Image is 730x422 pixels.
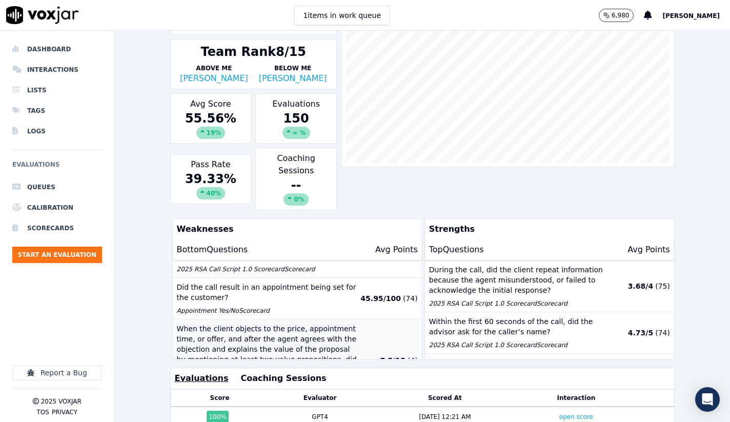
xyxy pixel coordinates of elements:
a: Queues [12,177,102,197]
p: Top Questions [429,244,484,256]
p: 4.73 / 5 [628,328,653,338]
button: Scored At [428,394,462,402]
div: Avg Score [170,93,252,144]
button: When the client objects to the price, appointment time, or offer, and after the agent agrees with... [173,319,422,402]
a: Interactions [12,59,102,80]
p: ( 4 ) [408,355,418,366]
button: TOS [36,408,49,416]
a: Tags [12,101,102,121]
p: Strengths [425,219,670,239]
p: 7.5 / 15 [380,355,405,366]
p: Did the call result in an appointment being set for the customer? [177,282,358,303]
p: When the client objects to the price, appointment time, or offer, and after the agent agrees with... [177,324,358,385]
button: Start an Evaluation [12,247,102,263]
a: [PERSON_NAME] [180,73,248,83]
h6: Evaluations [12,158,102,177]
p: Below Me [253,64,332,72]
img: voxjar logo [6,6,79,24]
a: open score [559,413,593,420]
div: Coaching Sessions [255,148,337,210]
div: GPT4 [312,413,328,421]
p: Weaknesses [173,219,418,239]
div: ∞ % [282,127,310,139]
p: Avg Points [627,244,670,256]
span: [PERSON_NAME] [662,12,720,19]
div: 39.33 % [175,171,247,199]
div: 55.56 % [175,110,247,139]
p: Avg Points [375,244,418,256]
div: 19 % [196,127,226,139]
p: Bottom Questions [177,244,248,256]
div: Pass Rate [170,154,252,204]
button: 6,980 [599,9,634,22]
p: Appointment Yes/No Scorecard [177,307,358,315]
button: When the agent is confirming or scheduling an appointment, did the agent explicitly confirm or ve... [425,354,674,416]
a: Lists [12,80,102,101]
p: When the agent is confirming or scheduling an appointment, did the agent explicitly confirm or ve... [429,358,610,399]
button: Within the first 60 seconds of the call, did the advisor ask for the caller’s name? 2025 RSA Call... [425,312,674,354]
a: Scorecards [12,218,102,238]
button: During the call, did the client repeat information because the agent misunderstood, or failed to ... [425,260,674,312]
p: 3.68 / 4 [628,281,653,291]
button: [PERSON_NAME] [662,9,730,22]
div: Open Intercom Messenger [695,387,720,412]
a: [PERSON_NAME] [259,73,327,83]
p: 45.95 / 100 [360,293,401,304]
button: Coaching Sessions [240,372,326,385]
a: Calibration [12,197,102,218]
p: 6,980 [612,11,629,19]
button: Score [210,394,230,402]
button: 1items in work queue [294,6,390,25]
div: 0% [283,193,308,206]
div: Evaluations [255,93,337,144]
a: Dashboard [12,39,102,59]
p: During the call, did the client repeat information because the agent misunderstood, or failed to ... [429,265,610,295]
p: ( 74 ) [403,293,418,304]
p: 2025 RSA Call Script 1.0 Scorecard Scorecard [429,341,610,349]
p: 2025 Voxjar [41,397,82,406]
p: ( 75 ) [655,281,670,291]
button: Interaction [557,394,596,402]
button: Evaluator [303,394,337,402]
p: Within the first 60 seconds of the call, did the advisor ask for the caller’s name? [429,316,610,337]
button: Did the call result in an appointment being set for the customer? Appointment Yes/NoScorecard 45.... [173,278,422,319]
button: Evaluations [175,372,229,385]
p: 2025 RSA Call Script 1.0 Scorecard Scorecard [177,265,358,273]
p: 2025 RSA Call Script 1.0 Scorecard Scorecard [429,299,610,308]
button: 6,980 [599,9,644,22]
button: Report a Bug [12,365,102,380]
p: Above Me [175,64,254,72]
div: 150 [260,110,332,139]
div: -- [260,177,332,206]
p: ( 74 ) [655,328,670,338]
div: [DATE] 12:21 AM [419,413,471,421]
a: Logs [12,121,102,142]
div: Team Rank 8/15 [200,44,306,60]
div: 40 % [196,187,226,199]
button: Privacy [52,408,77,416]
